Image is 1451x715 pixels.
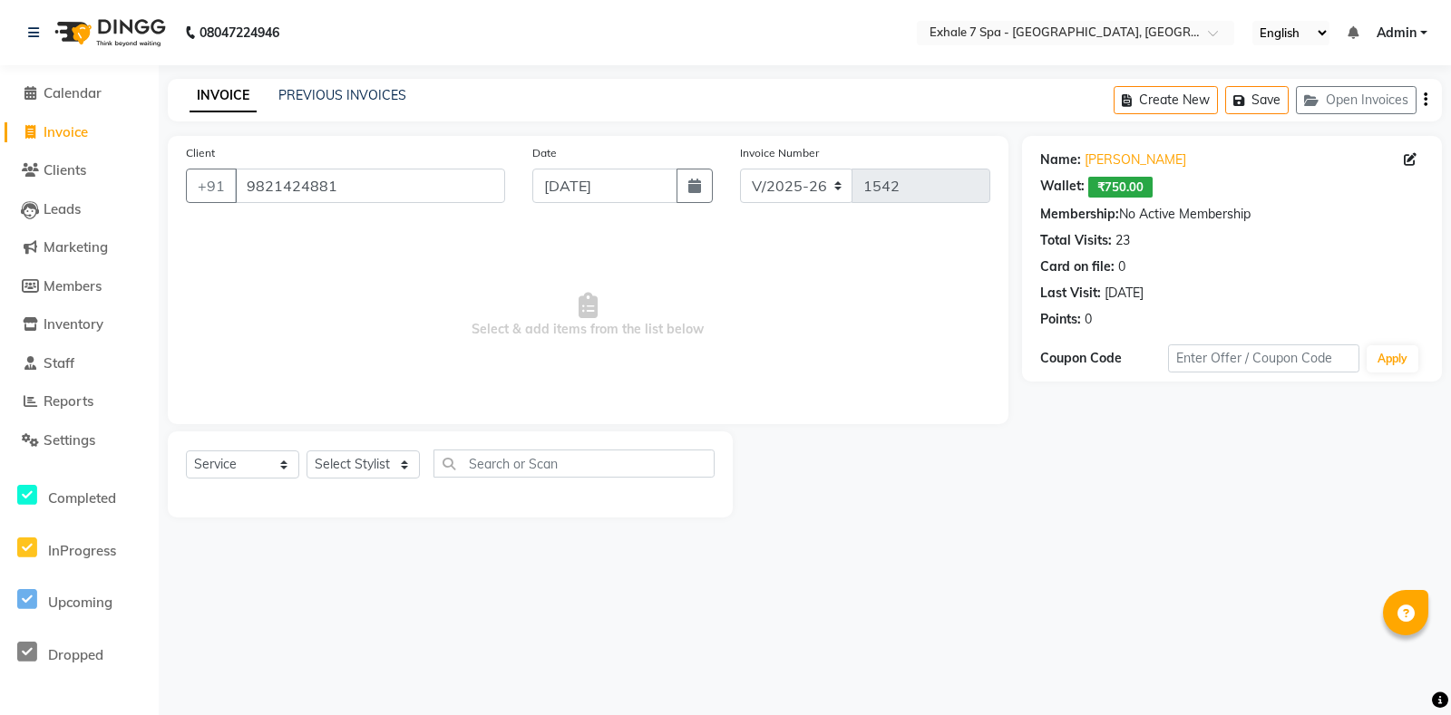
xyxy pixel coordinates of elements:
[1040,177,1085,198] div: Wallet:
[48,542,116,559] span: InProgress
[433,449,715,478] input: Search or Scan
[5,83,154,104] a: Calendar
[5,237,154,258] a: Marketing
[1118,257,1125,276] div: 0
[190,80,257,112] a: INVOICE
[48,594,112,611] span: Upcoming
[186,169,237,203] button: +91
[1085,150,1186,169] a: [PERSON_NAME]
[1225,86,1289,114] button: Save
[5,391,154,412] a: Reports
[5,353,154,374] a: Staff
[48,489,116,507] span: Completed
[532,145,557,161] label: Date
[1114,86,1218,114] button: Create New
[1088,177,1153,198] span: ₹750.00
[1367,345,1418,372] button: Apply
[1040,257,1115,276] div: Card on file:
[44,161,86,179] span: Clients
[44,277,102,295] span: Members
[5,160,154,181] a: Clients
[1168,344,1360,372] input: Enter Offer / Coupon Code
[186,225,990,406] span: Select & add items from the list below
[186,145,215,161] label: Client
[44,238,108,256] span: Marketing
[1040,150,1081,169] div: Name:
[1377,24,1417,43] span: Admin
[278,87,406,103] a: PREVIOUS INVOICES
[44,392,93,410] span: Reports
[44,431,95,449] span: Settings
[44,123,88,140] span: Invoice
[1040,310,1081,329] div: Points:
[200,7,279,58] b: 08047224946
[44,315,103,333] span: Inventory
[5,122,154,143] a: Invoice
[1040,284,1101,303] div: Last Visit:
[46,7,170,58] img: logo
[1105,284,1144,303] div: [DATE]
[1040,349,1168,368] div: Coupon Code
[5,314,154,335] a: Inventory
[235,169,505,203] input: Search by Name/Mobile/Email/Code
[1296,86,1417,114] button: Open Invoices
[1085,310,1092,329] div: 0
[1115,231,1130,250] div: 23
[1375,643,1433,697] iframe: chat widget
[5,276,154,297] a: Members
[1040,205,1119,224] div: Membership:
[5,199,154,220] a: Leads
[1040,231,1112,250] div: Total Visits:
[44,84,102,101] span: Calendar
[1040,205,1424,224] div: No Active Membership
[740,145,819,161] label: Invoice Number
[44,354,74,372] span: Staff
[44,200,81,217] span: Leads
[5,430,154,451] a: Settings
